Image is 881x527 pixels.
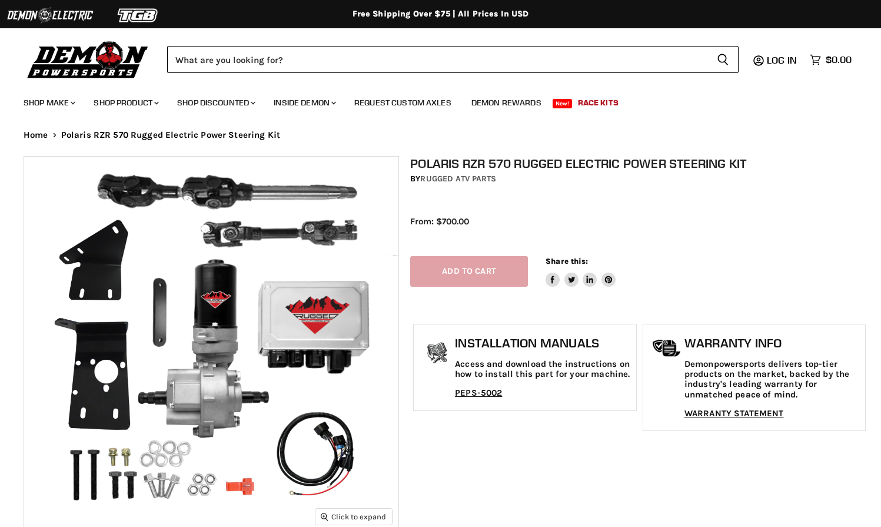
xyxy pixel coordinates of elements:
[265,91,343,115] a: Inside Demon
[804,51,857,68] a: $0.00
[455,359,630,380] p: Access and download the instructions on how to install this part for your machine.
[85,91,166,115] a: Shop Product
[345,91,460,115] a: Request Custom Axles
[684,408,784,419] a: WARRANTY STATEMENT
[423,339,452,369] img: install_manual-icon.png
[553,99,573,108] span: New!
[410,156,869,171] h1: Polaris RZR 570 Rugged Electric Power Steering Kit
[826,54,852,65] span: $0.00
[24,38,152,80] img: Demon Powersports
[762,55,804,65] a: Log in
[6,4,94,26] img: Demon Electric Logo 2
[15,91,82,115] a: Shop Make
[546,256,616,287] aside: Share this:
[94,4,182,26] img: TGB Logo 2
[767,54,797,66] span: Log in
[420,174,496,184] a: Rugged ATV Parts
[652,339,681,357] img: warranty-icon.png
[463,91,550,115] a: Demon Rewards
[321,512,386,521] span: Click to expand
[455,336,630,350] h1: Installation Manuals
[410,173,869,185] div: by
[684,359,860,400] p: Demonpowersports delivers top-tier products on the market, backed by the industry's leading warra...
[167,46,707,73] input: Search
[168,91,262,115] a: Shop Discounted
[15,86,849,115] ul: Main menu
[410,216,469,227] span: From: $700.00
[61,130,281,140] span: Polaris RZR 570 Rugged Electric Power Steering Kit
[546,257,588,266] span: Share this:
[569,91,627,115] a: Race Kits
[315,509,392,525] button: Click to expand
[707,46,739,73] button: Search
[455,387,502,398] a: PEPS-5002
[24,130,48,140] a: Home
[684,336,860,350] h1: Warranty Info
[167,46,739,73] form: Product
